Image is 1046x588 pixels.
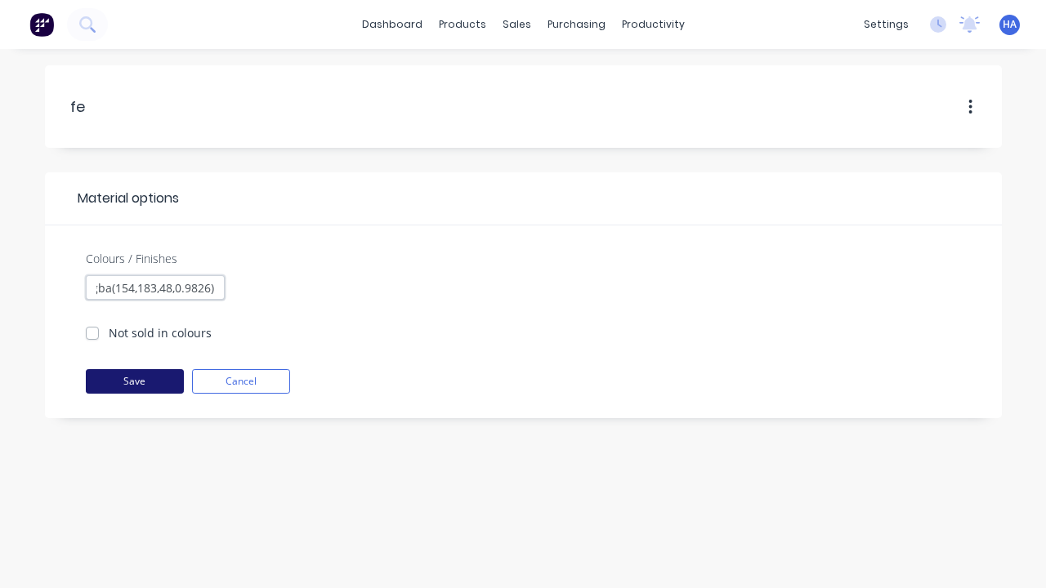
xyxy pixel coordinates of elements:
[614,12,693,37] div: productivity
[86,275,225,300] input: Add new colour
[86,369,184,394] button: Save
[539,12,614,37] div: purchasing
[354,12,431,37] a: dashboard
[192,369,290,394] button: Cancel
[856,12,917,37] div: settings
[109,324,212,341] label: Not sold in colours
[69,189,179,208] span: Material options
[1003,17,1017,32] span: HA
[86,250,177,267] label: Colours / Finishes
[29,12,54,37] img: Factory
[70,96,290,118] input: Material name
[431,12,494,37] div: products
[494,12,539,37] div: sales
